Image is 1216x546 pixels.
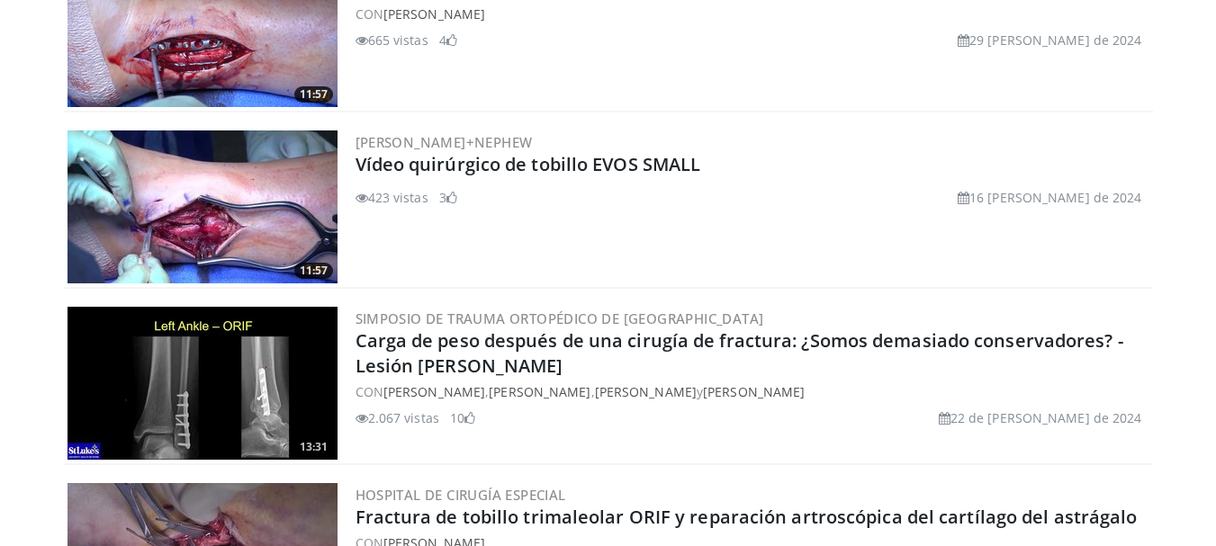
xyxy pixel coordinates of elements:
[485,383,489,400] font: ,
[368,409,439,426] font: 2.067 vistas
[356,309,764,327] a: Simposio de Trauma Ortopédico de [GEOGRAPHIC_DATA]
[68,307,338,460] a: 13:31
[969,189,1141,206] font: 16 [PERSON_NAME] de 2024
[68,307,338,460] img: a11ba179-29ab-4005-a77b-41f15fe71557.300x170_q85_crop-smart_upscale.jpg
[356,328,1123,378] a: Carga de peso después de una cirugía de fractura: ¿Somos demasiado conservadores? - Lesión [PERSO...
[383,383,485,400] a: [PERSON_NAME]
[300,439,328,454] font: 13:31
[356,152,701,176] a: Vídeo quirúrgico de tobillo EVOS SMALL
[591,383,595,400] font: ,
[356,5,383,22] font: CON
[356,383,383,400] font: CON
[439,31,446,49] font: 4
[697,383,703,400] font: y
[300,263,328,278] font: 11:57
[68,130,338,283] a: 11:57
[356,505,1138,529] a: Fractura de tobillo trimaleolar ORIF y reparación artroscópica del cartílago del astrágalo
[300,86,328,102] font: 11:57
[439,189,446,206] font: 3
[450,409,464,426] font: 10
[489,383,590,400] a: [PERSON_NAME]
[969,31,1141,49] font: 29 [PERSON_NAME] de 2024
[383,5,485,22] a: [PERSON_NAME]
[356,486,566,504] a: Hospital de Cirugía Especial
[68,130,338,283] img: e0b423b3-35ad-41d5-8ca4-fb09b3f2bfce.300x170_q85_crop-smart_upscale.jpg
[368,31,428,49] font: 665 vistas
[703,383,805,400] a: [PERSON_NAME]
[356,133,533,151] a: [PERSON_NAME]+Nephew
[595,383,697,400] a: [PERSON_NAME]
[368,189,428,206] font: 423 vistas
[950,409,1142,426] font: 22 de [PERSON_NAME] de 2024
